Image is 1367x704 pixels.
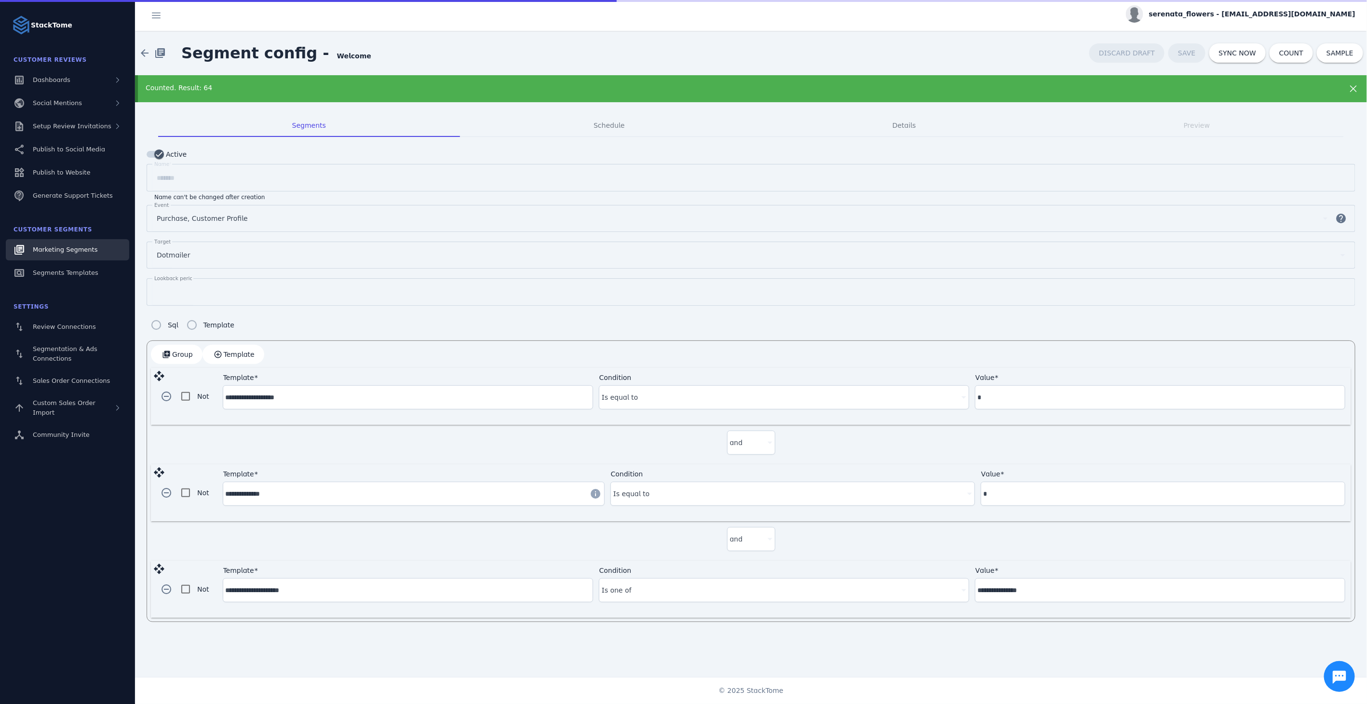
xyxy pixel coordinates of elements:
[33,399,95,416] span: Custom Sales Order Import
[14,303,49,310] span: Settings
[147,164,1355,201] mat-form-field: Segment name
[33,323,96,330] span: Review Connections
[172,351,193,358] span: Group
[1126,5,1355,23] button: serenata_flowers - [EMAIL_ADDRESS][DOMAIN_NAME]
[14,56,87,63] span: Customer Reviews
[6,162,129,183] a: Publish to Website
[147,315,234,335] mat-radio-group: Segment config type
[154,191,265,201] mat-hint: Name can't be changed after creation
[975,567,995,574] mat-label: Value
[33,431,90,438] span: Community Invite
[147,242,1355,278] mat-form-field: Segment targets
[174,36,337,70] span: Segment config -
[1330,213,1353,224] mat-icon: help
[151,345,203,364] button: Group
[164,149,187,160] label: Active
[223,374,254,381] mat-label: Template
[730,533,743,545] span: and
[6,239,129,260] a: Marketing Segments
[223,567,254,574] mat-label: Template
[718,686,784,696] span: © 2025 StackTome
[14,226,92,233] span: Customer Segments
[975,374,995,381] mat-label: Value
[590,488,602,500] mat-icon: info
[33,345,97,362] span: Segmentation & Ads Connections
[224,351,255,358] span: Template
[226,488,584,500] input: Template
[6,185,129,206] a: Generate Support Tickets
[154,239,174,244] mat-label: Targets
[146,83,1238,93] div: Counted. Result: 64
[337,52,371,60] strong: Welcome
[6,424,129,446] a: Community Invite
[6,139,129,160] a: Publish to Social Media
[599,374,632,381] mat-label: Condition
[6,339,129,368] a: Segmentation & Ads Connections
[602,584,632,596] span: Is one of
[33,122,111,130] span: Setup Review Invitations
[226,392,590,403] input: Template
[157,249,190,261] span: Dotmailer
[223,470,254,478] mat-label: Template
[1219,50,1256,56] span: SYNC NOW
[33,76,70,83] span: Dashboards
[195,583,209,595] label: Not
[599,567,632,574] mat-label: Condition
[166,319,178,331] label: Sql
[33,146,105,153] span: Publish to Social Media
[33,99,82,107] span: Social Mentions
[147,205,1355,242] mat-form-field: Segment events
[195,487,209,499] label: Not
[12,15,31,35] img: Logo image
[154,47,166,59] mat-icon: library_books
[594,122,624,129] span: Schedule
[6,262,129,284] a: Segments Templates
[602,392,638,403] span: Is equal to
[730,437,743,448] span: and
[154,161,169,167] mat-label: Name
[893,122,916,129] span: Details
[203,345,264,364] button: Template
[6,370,129,392] a: Sales Order Connections
[33,269,98,276] span: Segments Templates
[1317,43,1363,63] button: SAMPLE
[157,213,248,224] span: Purchase, Customer Profile
[195,391,209,402] label: Not
[611,470,643,478] mat-label: Condition
[1149,9,1355,19] span: serenata_flowers - [EMAIL_ADDRESS][DOMAIN_NAME]
[226,584,590,596] input: Template
[292,122,326,129] span: Segments
[1270,43,1313,63] button: COUNT
[33,169,90,176] span: Publish to Website
[31,20,72,30] strong: StackTome
[154,202,172,208] mat-label: Events
[1326,50,1353,56] span: SAMPLE
[1126,5,1143,23] img: profile.jpg
[33,192,113,199] span: Generate Support Tickets
[6,316,129,338] a: Review Connections
[1279,50,1303,56] span: COUNT
[1209,43,1266,63] button: SYNC NOW
[613,488,650,500] span: Is equal to
[202,319,234,331] label: Template
[33,246,97,253] span: Marketing Segments
[33,377,110,384] span: Sales Order Connections
[154,275,196,281] mat-label: Lookback period
[981,470,1001,478] mat-label: Value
